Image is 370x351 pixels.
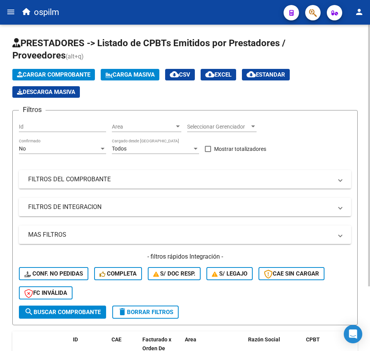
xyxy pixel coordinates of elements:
[306,336,320,343] span: CPBT
[19,145,26,152] span: No
[28,175,333,184] mat-panel-title: FILTROS DEL COMPROBANTE
[19,198,351,216] mat-expansion-panel-header: FILTROS DE INTEGRACION
[205,71,231,78] span: EXCEL
[73,336,78,343] span: ID
[105,71,155,78] span: Carga Masiva
[214,144,266,154] span: Mostrar totalizadores
[19,170,351,189] mat-expansion-panel-header: FILTROS DEL COMPROBANTE
[165,69,195,80] button: CSV
[17,89,75,95] span: Descarga Masiva
[100,270,137,277] span: Completa
[264,270,319,277] span: CAE SIN CARGAR
[66,53,84,60] span: (alt+q)
[6,7,15,17] mat-icon: menu
[19,104,46,115] h3: Filtros
[19,252,351,261] h4: - filtros rápidos Integración -
[19,226,351,244] mat-expansion-panel-header: MAS FILTROS
[24,309,101,316] span: Buscar Comprobante
[17,71,90,78] span: Cargar Comprobante
[205,70,215,79] mat-icon: cloud_download
[212,270,247,277] span: S/ legajo
[24,307,34,316] mat-icon: search
[153,270,196,277] span: S/ Doc Resp.
[344,325,362,343] div: Open Intercom Messenger
[19,286,73,299] button: FC Inválida
[248,336,280,343] span: Razón Social
[12,69,95,80] button: Cargar Comprobante
[112,306,179,319] button: Borrar Filtros
[201,69,236,80] button: EXCEL
[94,267,142,280] button: Completa
[34,4,59,21] span: ospilm
[12,86,80,98] button: Descarga Masiva
[206,267,253,280] button: S/ legajo
[185,336,196,343] span: Area
[101,69,159,80] button: Carga Masiva
[12,86,80,98] app-download-masive: Descarga masiva de comprobantes (adjuntos)
[112,124,174,130] span: Area
[148,267,201,280] button: S/ Doc Resp.
[12,38,286,61] span: PRESTADORES -> Listado de CPBTs Emitidos por Prestadores / Proveedores
[170,70,179,79] mat-icon: cloud_download
[118,309,173,316] span: Borrar Filtros
[247,71,285,78] span: Estandar
[242,69,290,80] button: Estandar
[24,270,83,277] span: Conf. no pedidas
[187,124,250,130] span: Seleccionar Gerenciador
[355,7,364,17] mat-icon: person
[118,307,127,316] mat-icon: delete
[170,71,190,78] span: CSV
[112,336,122,343] span: CAE
[247,70,256,79] mat-icon: cloud_download
[24,289,67,296] span: FC Inválida
[258,267,324,280] button: CAE SIN CARGAR
[28,231,333,239] mat-panel-title: MAS FILTROS
[19,306,106,319] button: Buscar Comprobante
[28,203,333,211] mat-panel-title: FILTROS DE INTEGRACION
[112,145,127,152] span: Todos
[19,267,88,280] button: Conf. no pedidas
